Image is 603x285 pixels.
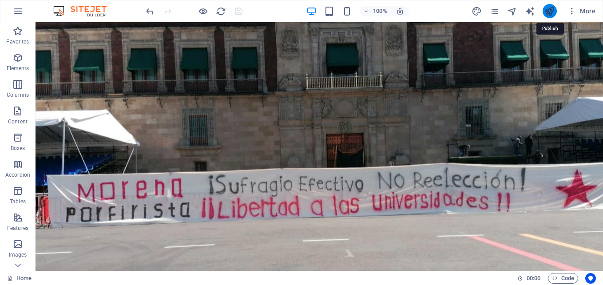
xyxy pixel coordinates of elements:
[7,225,28,232] p: Features
[360,6,391,16] button: 100%
[489,6,500,16] button: pages
[11,145,25,152] p: Boxes
[548,273,578,284] button: Code
[216,6,226,16] i: Reload page
[527,273,540,284] span: 00 00
[564,4,599,18] button: More
[525,6,535,16] i: AI Writer
[7,65,29,72] p: Elements
[373,6,387,16] h6: 100%
[6,38,29,45] p: Favorites
[507,6,517,16] i: Navigator
[7,91,29,99] p: Columns
[543,4,557,18] button: publish
[567,7,595,16] span: More
[8,118,28,125] p: Content
[215,6,226,16] button: reload
[517,273,541,284] h6: Session time
[507,6,518,16] button: navigator
[10,198,26,205] p: Tables
[552,273,574,284] span: Code
[585,273,596,284] button: Usercentrics
[144,6,155,16] button: undo
[51,6,118,16] img: Editor Logo
[9,251,27,258] p: Images
[533,275,534,281] span: :
[472,6,482,16] button: design
[525,6,536,16] button: text_generator
[7,273,32,284] a: Click to cancel selection. Double-click to open Pages
[5,171,30,178] p: Accordion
